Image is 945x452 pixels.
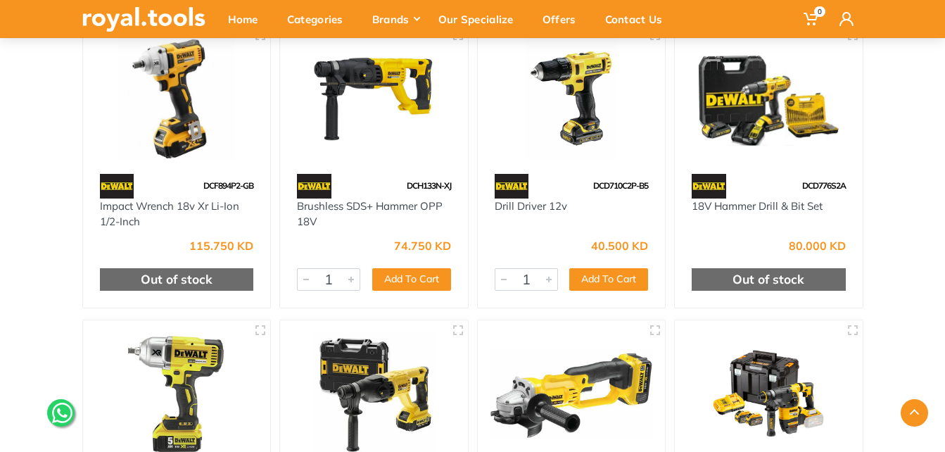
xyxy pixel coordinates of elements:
[82,7,205,32] img: royal.tools Logo
[407,180,451,191] span: DCH133N-XJ
[96,38,258,160] img: Royal Tools - Impact Wrench 18v Xr Li-Ion 1/2-Inch
[218,4,277,34] div: Home
[687,38,850,160] img: Royal Tools - 18V Hammer Drill & Bit Set
[495,174,529,199] img: 45.webp
[277,4,362,34] div: Categories
[394,240,451,251] div: 74.750 KD
[789,240,846,251] div: 80.000 KD
[569,268,648,291] button: Add To Cart
[203,180,253,191] span: DCF894P2-GB
[533,4,595,34] div: Offers
[495,199,567,213] a: Drill Driver 12v
[595,4,682,34] div: Contact Us
[189,240,253,251] div: 115.750 KD
[429,4,533,34] div: Our Specialize
[297,174,331,199] img: 45.webp
[814,6,825,17] span: 0
[692,268,846,291] div: Out of stock
[692,199,823,213] a: 18V Hammer Drill & Bit Set
[490,38,653,160] img: Royal Tools - Drill Driver 12v
[100,174,134,199] img: 45.webp
[100,268,254,291] div: Out of stock
[293,38,455,160] img: Royal Tools - Brushless SDS+ Hammer OPP 18V
[372,268,451,291] button: Add To Cart
[362,4,429,34] div: Brands
[593,180,648,191] span: DCD710C2P-B5
[802,180,846,191] span: DCD776S2A
[591,240,648,251] div: 40.500 KD
[100,199,239,229] a: Impact Wrench 18v Xr Li-Ion 1/2-Inch
[692,174,726,199] img: 45.webp
[297,199,443,229] a: Brushless SDS+ Hammer OPP 18V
